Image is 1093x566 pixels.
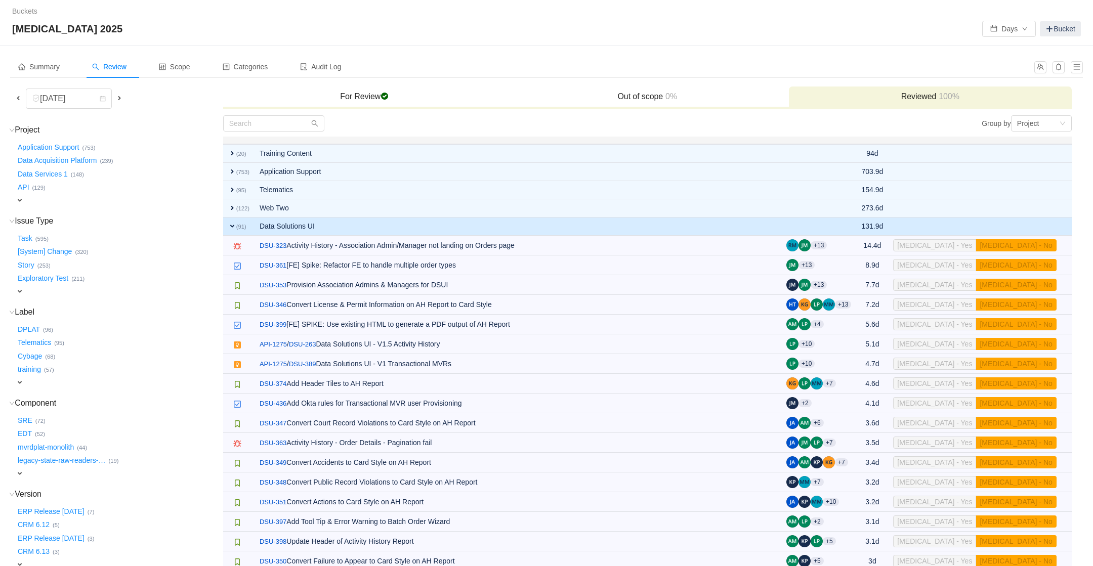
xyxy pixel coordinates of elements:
[255,334,781,354] td: Data Solutions UI - V1.5 Activity History
[663,92,677,101] span: 0%
[786,259,798,271] img: JM
[255,413,781,433] td: Convert Court Record Violations to Card Style on AH Report
[893,377,976,389] button: [MEDICAL_DATA] - Yes
[32,89,75,108] div: [DATE]
[109,458,119,464] small: (19)
[16,412,35,428] button: SRE
[893,358,976,370] button: [MEDICAL_DATA] - Yes
[856,532,888,551] td: 3.1d
[255,433,781,453] td: Activity History - Order Details - Pagination fail
[16,307,222,317] h3: Label
[260,300,286,310] a: DSU-346
[856,334,888,354] td: 5.1d
[16,469,24,477] span: expand
[976,515,1056,528] button: [MEDICAL_DATA] - No
[893,239,976,251] button: [MEDICAL_DATA] - Yes
[856,433,888,453] td: 3.5d
[233,518,241,527] img: 10615
[856,472,888,492] td: 3.2d
[32,94,40,102] i: icon: safety
[976,259,1056,271] button: [MEDICAL_DATA] - No
[16,287,24,295] span: expand
[811,377,823,389] img: MM
[798,417,811,429] img: AM
[893,318,976,330] button: [MEDICAL_DATA] - Yes
[289,359,316,369] a: DSU-389
[976,298,1056,311] button: [MEDICAL_DATA] - No
[9,127,15,133] i: icon: down
[811,517,824,526] aui-badge: +2
[16,216,222,226] h3: Issue Type
[260,260,286,271] a: DSU-361
[856,255,888,275] td: 8.9d
[976,476,1056,488] button: [MEDICAL_DATA] - No
[1053,61,1065,73] button: icon: bell
[53,549,60,555] small: (3)
[798,535,811,547] img: KP
[16,517,53,533] button: CRM 6.12
[16,180,32,196] button: API
[88,536,95,542] small: (3)
[798,239,811,251] img: JM
[1060,120,1066,127] i: icon: down
[159,63,190,71] span: Scope
[893,259,976,271] button: [MEDICAL_DATA] - Yes
[233,242,241,250] img: 10603
[786,377,798,389] img: KG
[798,360,815,368] aui-badge: +10
[9,310,15,315] i: icon: down
[856,236,888,255] td: 14.4d
[255,354,781,374] td: Data Solutions UI - V1 Transactional MVRs
[798,399,812,407] aui-badge: +2
[511,92,784,102] h3: Out of scope
[798,476,811,488] img: MM
[228,204,236,212] span: expand
[786,476,798,488] img: KP
[255,199,781,217] td: Web Two
[54,340,64,346] small: (95)
[976,377,1056,389] button: [MEDICAL_DATA] - No
[786,437,798,449] img: JA
[798,261,815,269] aui-badge: +13
[260,340,289,348] span: /
[92,63,127,71] span: Review
[811,557,824,565] aui-badge: +5
[260,280,286,290] a: DSU-353
[1071,61,1083,73] button: icon: menu
[798,515,811,528] img: LP
[976,437,1056,449] button: [MEDICAL_DATA] - No
[223,115,324,132] input: Search
[893,397,976,409] button: [MEDICAL_DATA] - Yes
[794,92,1067,102] h3: Reviewed
[233,380,241,388] img: 10615
[856,315,888,334] td: 5.6d
[18,63,60,71] span: Summary
[16,362,44,378] button: training
[1017,116,1039,131] div: Project
[100,158,113,164] small: (239)
[233,499,241,507] img: 10615
[233,341,241,349] img: 11701
[300,63,341,71] span: Audit Log
[223,63,268,71] span: Categories
[1034,61,1046,73] button: icon: team
[255,374,781,394] td: Add Header Tiles to AH Report
[88,509,95,515] small: (7)
[893,476,976,488] button: [MEDICAL_DATA] - Yes
[976,417,1056,429] button: [MEDICAL_DATA] - No
[16,321,43,337] button: DPLAT
[228,92,501,102] h3: For Review
[823,439,836,447] aui-badge: +7
[786,318,798,330] img: AM
[16,166,71,182] button: Data Services 1
[255,472,781,492] td: Convert Public Record Violations to Card Style on AH Report
[53,522,60,528] small: (5)
[811,496,823,508] img: MM
[228,222,236,230] span: expand
[300,63,307,70] i: icon: audit
[233,400,241,408] img: 10618
[260,458,286,468] a: DSU-349
[16,125,222,135] h3: Project
[255,236,781,255] td: Activity History - Association Admin/Manager not landing on Orders page
[856,217,888,236] td: 131.9d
